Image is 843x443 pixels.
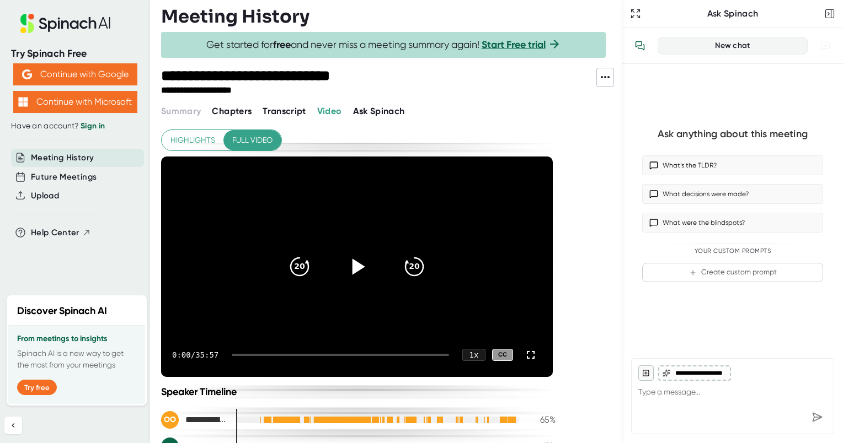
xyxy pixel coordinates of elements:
[223,130,281,150] button: Full video
[492,349,513,361] div: CC
[161,105,201,118] button: Summary
[528,414,556,425] div: 65 %
[172,350,218,359] div: 0:00 / 35:57
[642,155,823,175] button: What’s the TLDR?
[212,105,252,118] button: Chapters
[482,39,546,51] a: Start Free trial
[170,133,215,147] span: Highlights
[11,121,139,131] div: Have an account?
[206,39,561,51] span: Get started for and never miss a meeting summary again!
[273,39,291,51] b: free
[22,69,32,79] img: Aehbyd4JwY73AAAAAElFTkSuQmCC
[31,171,97,183] button: Future Meetings
[353,106,405,116] span: Ask Spinach
[317,106,342,116] span: Video
[161,386,556,398] div: Speaker Timeline
[161,411,227,429] div: Olawumi, Olumuyiwa
[642,184,823,204] button: What decisions were made?
[462,349,485,361] div: 1 x
[643,8,822,19] div: Ask Spinach
[629,35,651,57] button: View conversation history
[665,41,801,51] div: New chat
[17,304,107,318] h2: Discover Spinach AI
[13,63,137,85] button: Continue with Google
[161,411,179,429] div: OO
[212,106,252,116] span: Chapters
[642,247,823,255] div: Your Custom Prompts
[31,190,59,202] button: Upload
[807,407,827,427] div: Send message
[642,213,823,233] button: What were the blindspots?
[17,348,136,371] p: Spinach AI is a new way to get the most from your meetings
[31,152,94,164] button: Meeting History
[81,121,105,131] a: Sign in
[162,130,224,150] button: Highlights
[161,106,201,116] span: Summary
[11,47,139,60] div: Try Spinach Free
[822,6,837,21] button: Close conversation sidebar
[17,380,57,395] button: Try free
[263,105,306,118] button: Transcript
[658,128,808,141] div: Ask anything about this meeting
[4,417,22,434] button: Collapse sidebar
[263,106,306,116] span: Transcript
[317,105,342,118] button: Video
[17,334,136,343] h3: From meetings to insights
[161,6,310,27] h3: Meeting History
[353,105,405,118] button: Ask Spinach
[31,226,91,239] button: Help Center
[628,6,643,21] button: Expand to Ask Spinach page
[31,226,79,239] span: Help Center
[232,133,273,147] span: Full video
[13,91,137,113] button: Continue with Microsoft
[642,263,823,282] button: Create custom prompt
